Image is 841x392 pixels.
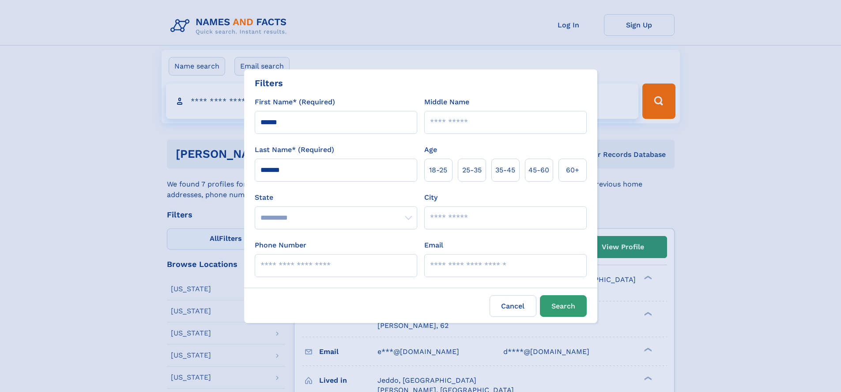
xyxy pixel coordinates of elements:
label: Last Name* (Required) [255,145,334,155]
span: 25‑35 [462,165,482,175]
label: Email [424,240,443,251]
span: 18‑25 [429,165,447,175]
span: 35‑45 [495,165,515,175]
label: City [424,192,437,203]
label: State [255,192,417,203]
label: Middle Name [424,97,469,107]
label: Phone Number [255,240,306,251]
label: Age [424,145,437,155]
button: Search [540,295,587,317]
label: First Name* (Required) [255,97,335,107]
label: Cancel [490,295,536,317]
span: 45‑60 [528,165,549,175]
div: Filters [255,76,283,90]
span: 60+ [566,165,579,175]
